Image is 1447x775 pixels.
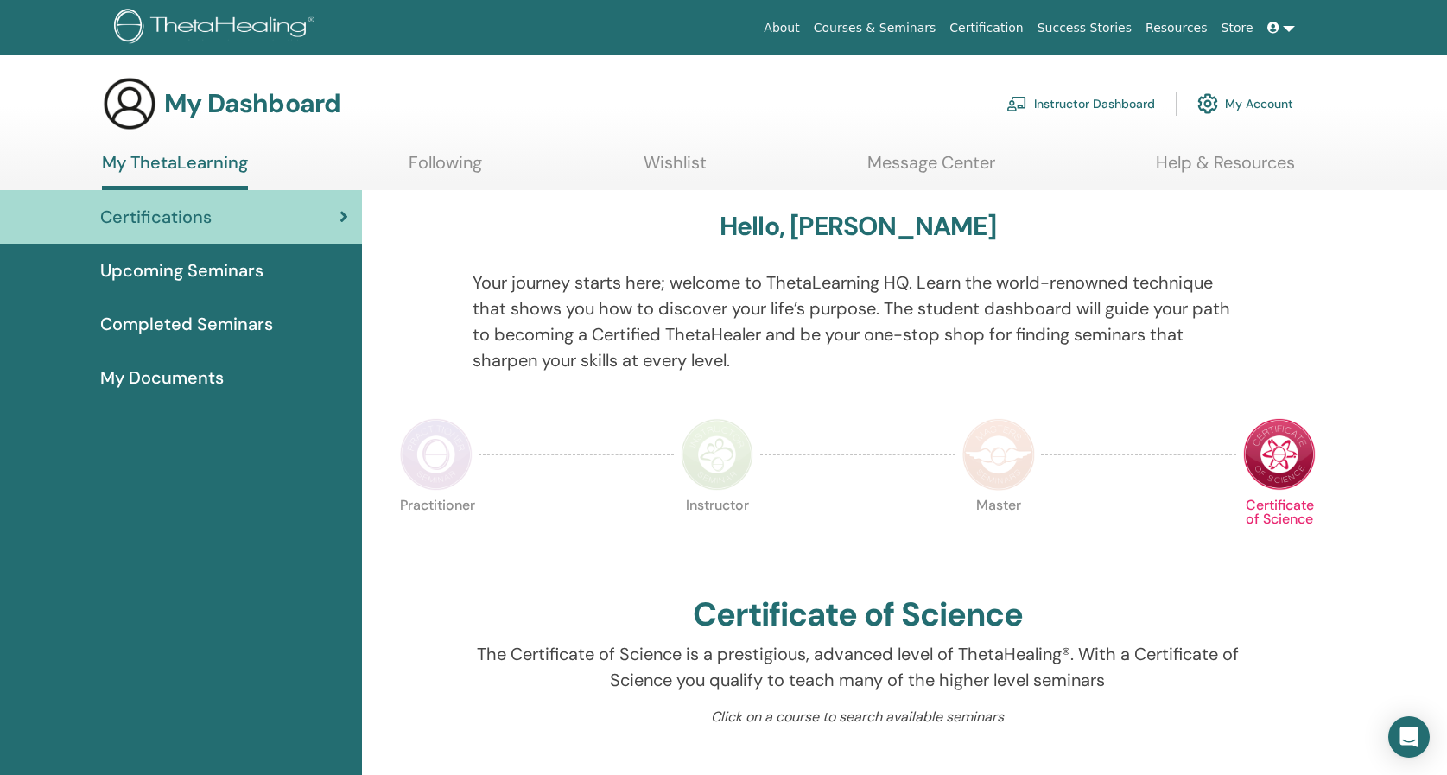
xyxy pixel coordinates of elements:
[473,270,1243,373] p: Your journey starts here; welcome to ThetaLearning HQ. Learn the world-renowned technique that sh...
[693,595,1023,635] h2: Certificate of Science
[473,707,1243,727] p: Click on a course to search available seminars
[962,499,1035,571] p: Master
[102,76,157,131] img: generic-user-icon.jpg
[409,152,482,186] a: Following
[1139,12,1215,44] a: Resources
[100,311,273,337] span: Completed Seminars
[644,152,707,186] a: Wishlist
[400,499,473,571] p: Practitioner
[807,12,943,44] a: Courses & Seminars
[1243,418,1316,491] img: Certificate of Science
[400,418,473,491] img: Practitioner
[681,418,753,491] img: Instructor
[962,418,1035,491] img: Master
[114,9,320,48] img: logo.png
[720,211,996,242] h3: Hello, [PERSON_NAME]
[1006,96,1027,111] img: chalkboard-teacher.svg
[1197,85,1293,123] a: My Account
[757,12,806,44] a: About
[1215,12,1260,44] a: Store
[102,152,248,190] a: My ThetaLearning
[1156,152,1295,186] a: Help & Resources
[1388,716,1430,758] div: Open Intercom Messenger
[867,152,995,186] a: Message Center
[100,365,224,391] span: My Documents
[1243,499,1316,571] p: Certificate of Science
[1031,12,1139,44] a: Success Stories
[100,204,212,230] span: Certifications
[942,12,1030,44] a: Certification
[681,499,753,571] p: Instructor
[1006,85,1155,123] a: Instructor Dashboard
[1197,89,1218,118] img: cog.svg
[100,257,263,283] span: Upcoming Seminars
[164,88,340,119] h3: My Dashboard
[473,641,1243,693] p: The Certificate of Science is a prestigious, advanced level of ThetaHealing®. With a Certificate ...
